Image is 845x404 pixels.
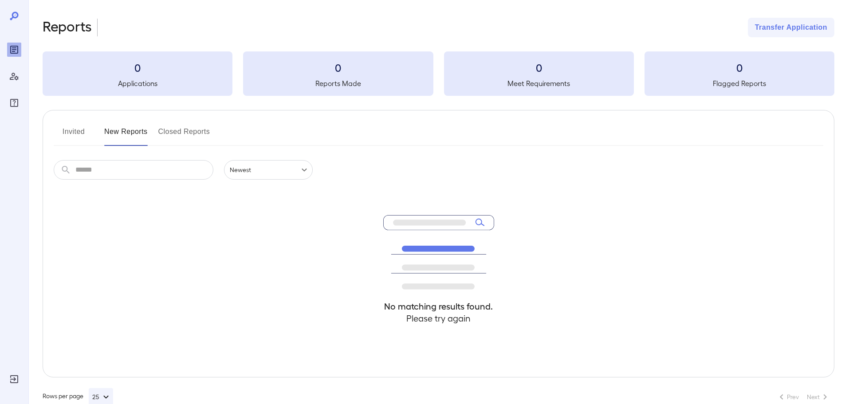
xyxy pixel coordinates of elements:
[104,125,148,146] button: New Reports
[383,300,494,312] h4: No matching results found.
[158,125,210,146] button: Closed Reports
[7,96,21,110] div: FAQ
[444,60,634,75] h3: 0
[444,78,634,89] h5: Meet Requirements
[645,78,834,89] h5: Flagged Reports
[7,43,21,57] div: Reports
[43,18,92,37] h2: Reports
[54,125,94,146] button: Invited
[243,78,433,89] h5: Reports Made
[7,69,21,83] div: Manage Users
[43,51,834,96] summary: 0Applications0Reports Made0Meet Requirements0Flagged Reports
[772,390,834,404] nav: pagination navigation
[43,60,232,75] h3: 0
[7,372,21,386] div: Log Out
[224,160,313,180] div: Newest
[748,18,834,37] button: Transfer Application
[383,312,494,324] h4: Please try again
[43,78,232,89] h5: Applications
[645,60,834,75] h3: 0
[243,60,433,75] h3: 0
